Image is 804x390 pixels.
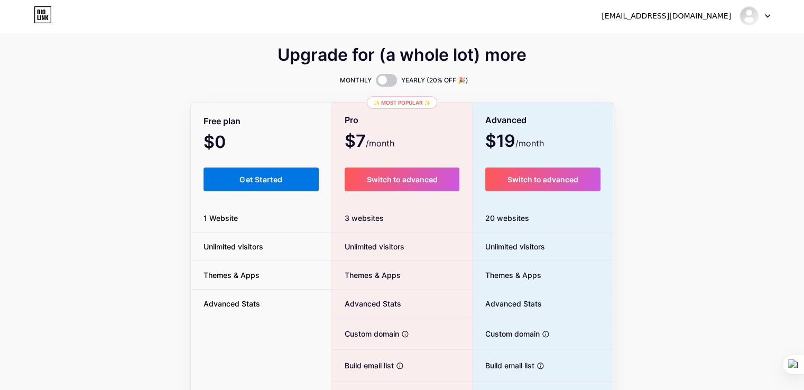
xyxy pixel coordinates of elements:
span: Switch to advanced [507,175,578,184]
span: Unlimited visitors [332,241,404,252]
span: Custom domain [332,328,399,339]
span: Upgrade for (a whole lot) more [278,49,526,61]
span: Advanced Stats [191,298,273,309]
span: Advanced Stats [473,298,542,309]
div: ✨ Most popular ✨ [367,96,437,109]
span: $7 [345,135,394,150]
button: Switch to advanced [345,168,459,191]
span: Build email list [473,360,534,371]
span: YEARLY (20% OFF 🎉) [401,75,468,86]
img: mm88e2 [739,6,759,26]
span: Build email list [332,360,394,371]
span: Themes & Apps [473,270,541,281]
span: /month [366,137,394,150]
div: [EMAIL_ADDRESS][DOMAIN_NAME] [602,11,731,22]
div: 20 websites [473,204,614,233]
span: Get Started [239,175,282,184]
span: Themes & Apps [191,270,272,281]
span: MONTHLY [340,75,372,86]
span: $19 [485,135,544,150]
span: Themes & Apps [332,270,401,281]
span: Advanced [485,111,526,129]
span: Pro [345,111,358,129]
span: /month [515,137,544,150]
button: Switch to advanced [485,168,601,191]
button: Get Started [204,168,319,191]
span: $0 [204,136,254,151]
span: Custom domain [473,328,540,339]
span: Free plan [204,112,241,131]
span: Unlimited visitors [191,241,276,252]
div: 3 websites [332,204,472,233]
span: Switch to advanced [366,175,437,184]
span: Unlimited visitors [473,241,545,252]
span: 1 Website [191,212,251,224]
span: Advanced Stats [332,298,401,309]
